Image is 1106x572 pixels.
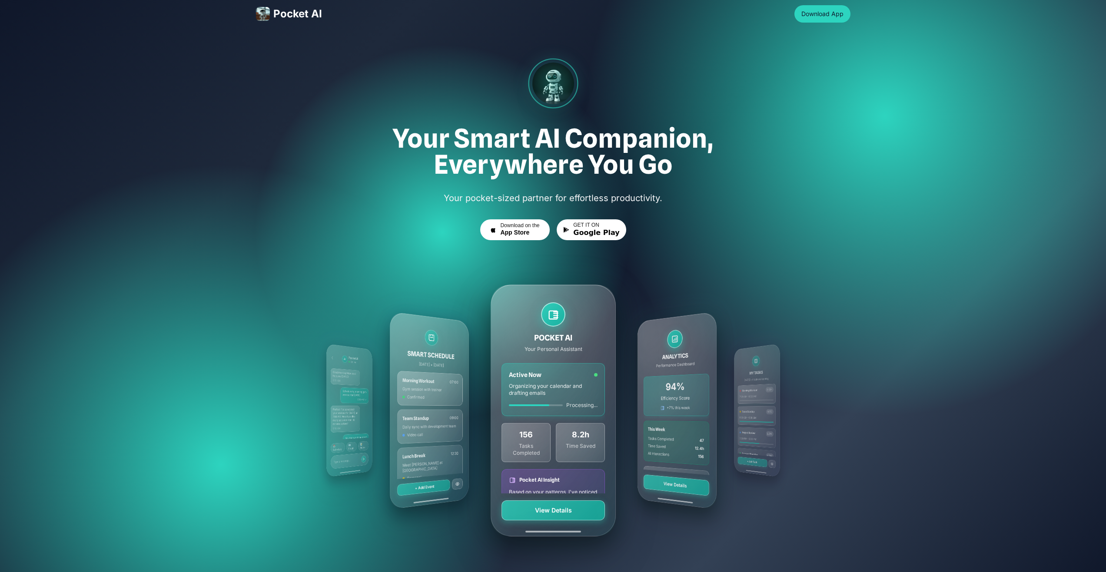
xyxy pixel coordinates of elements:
[256,7,270,21] img: Pocket AI robot mascot
[794,5,850,23] button: Download App
[256,125,850,177] h1: Your Smart AI Companion, Everywhere You Go
[359,191,748,205] p: Your pocket-sized partner for effortless productivity.
[532,63,574,104] img: Pocket AI white robot mascot
[480,219,550,240] button: Download on theApp Store
[557,219,626,240] button: GET IT ONGoogle Play
[500,229,529,237] span: App Store
[573,228,619,237] span: Google Play
[273,7,322,21] span: Pocket AI
[500,222,539,229] span: Download on the
[573,222,599,228] span: GET IT ON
